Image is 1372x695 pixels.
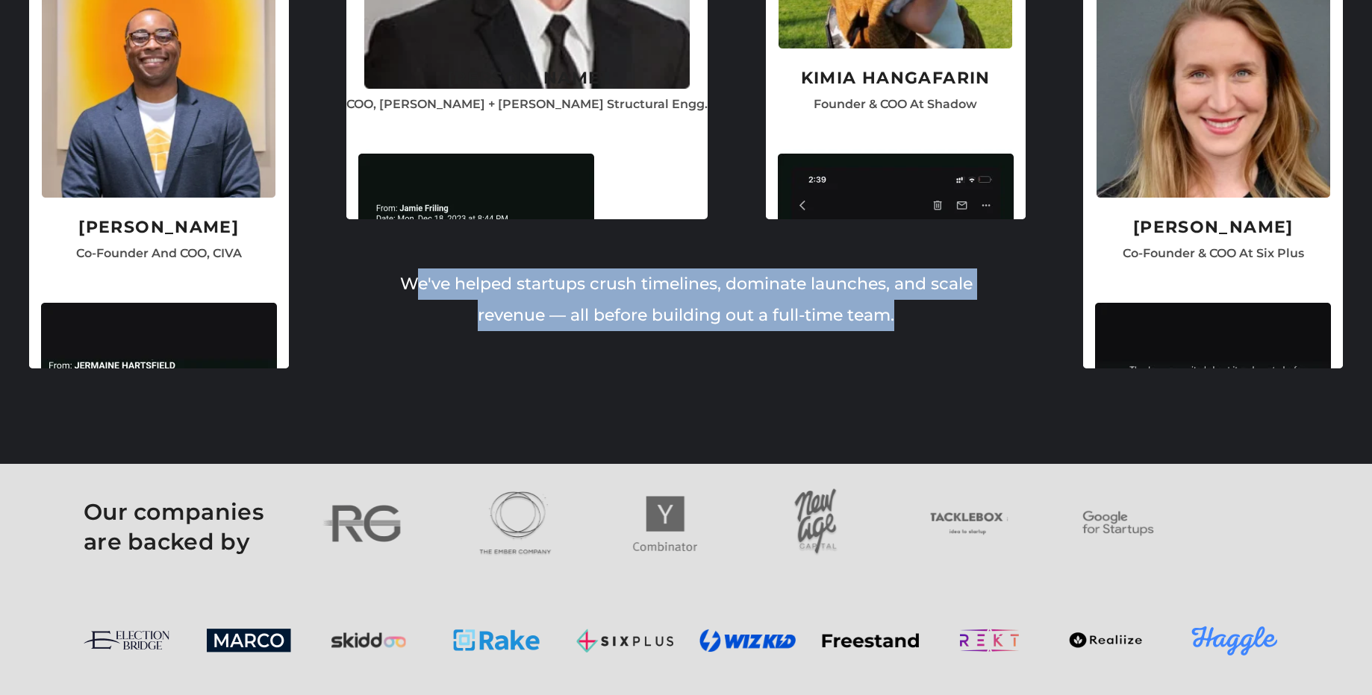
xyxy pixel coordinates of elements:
h5: kimia hangafarin [801,65,991,91]
img: election-bridge [624,486,708,561]
img: Marco [207,629,291,652]
img: freestand [945,607,1034,674]
img: election [1068,631,1145,650]
img: sixplus [775,486,858,561]
img: rake [453,629,540,651]
img: election-bridge [576,629,673,652]
p: Founder & COO at Shadow [801,100,991,109]
img: rake [473,486,557,561]
img: wizkid [822,633,919,648]
img: election [84,631,169,650]
p: COO, [PERSON_NAME] + [PERSON_NAME] Structural Engg. [346,100,708,109]
img: Marco [322,486,406,561]
h2: Our companies are backed by [84,497,308,572]
img: wizkid [926,486,1009,561]
h5: [PERSON_NAME] [1123,214,1304,240]
p: We've helped startups crush timelines, dominate launches, and scale revenue — all before building... [387,268,985,331]
img: skiddo [1191,626,1278,655]
p: Co-Founder And COO, CIVA [76,249,242,258]
img: sixplus [699,629,796,652]
img: Google for start ups [1076,486,1160,561]
p: Co-Founder & COO At Six Plus [1123,249,1304,258]
h5: [PERSON_NAME] [346,65,708,91]
h5: [PERSON_NAME] [76,214,242,240]
img: election [330,631,406,650]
